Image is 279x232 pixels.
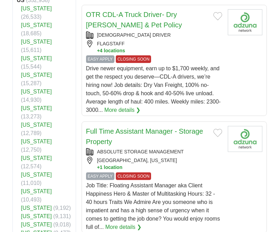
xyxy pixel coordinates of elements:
span: (15,544) [21,64,42,70]
span: + [97,47,100,54]
span: CLOSING SOON [116,172,151,180]
button: +4 locations [97,47,222,54]
a: [US_STATE] [21,55,52,61]
span: (12,750) [21,147,42,153]
div: FLAGSTAFF [86,40,222,54]
span: (18,685) [21,30,42,36]
span: (13,273) [21,114,42,119]
a: [US_STATE] [21,122,52,128]
span: (10,493) [21,197,42,203]
span: EASY APPLY [86,55,114,63]
a: More details ❯ [104,106,141,114]
button: +1 location [97,164,222,171]
span: (12,789) [21,130,42,136]
a: [US_STATE] [21,222,52,227]
span: (9,131) [53,213,71,219]
span: + [97,164,100,171]
span: (26,533) [21,14,42,20]
div: [DEMOGRAPHIC_DATA] DRIVER [86,32,222,39]
span: Job Title: Floating Assistant Manager aka Client Happiness Hero & Master of Multitasking Hours: 3... [86,182,220,230]
a: [US_STATE] [21,105,52,111]
img: Company logo [228,9,262,35]
span: (9,192) [53,205,71,211]
img: Company logo [228,126,262,152]
button: Add to favorite jobs [213,129,222,137]
a: [US_STATE] [21,213,52,219]
a: [US_STATE] [21,155,52,161]
span: CLOSING SOON [116,55,151,63]
a: Full Time Assistant Manager - Storage Property [86,127,203,145]
span: (11,010) [21,180,42,186]
div: [GEOGRAPHIC_DATA], [US_STATE] [86,157,222,171]
span: (12,574) [21,163,42,169]
span: (15,287) [21,80,42,86]
span: (9,018) [53,222,71,227]
span: (15,611) [21,47,42,53]
button: Add to favorite jobs [213,12,222,20]
a: [US_STATE] [21,172,52,178]
a: [US_STATE] [21,205,52,211]
a: OTR CDL-A Truck Driver- Dry [PERSON_NAME] & Pet Policy [86,11,182,29]
a: [US_STATE] [21,188,52,194]
span: (14,930) [21,97,42,103]
a: [US_STATE] [21,39,52,45]
a: [US_STATE] [21,89,52,95]
span: EASY APPLY [86,172,114,180]
span: Drive newer equipment, earn up to $1,700 weekly, and get the respect you deserve—CDL-A drivers, w... [86,65,221,113]
a: [US_STATE] [21,6,52,11]
a: [US_STATE] [21,22,52,28]
div: ABSOLUTE STORAGE MANAGEMENT [86,148,222,155]
a: [US_STATE] [21,72,52,78]
a: [US_STATE] [21,139,52,144]
a: More details ❯ [105,223,142,231]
